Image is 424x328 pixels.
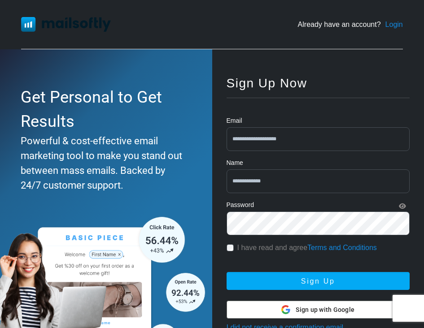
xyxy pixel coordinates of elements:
a: Login [385,19,403,30]
label: Password [227,200,254,210]
div: Get Personal to Get Results [21,85,187,134]
img: Mailsoftly [21,17,111,31]
label: I have read and agree [237,242,377,253]
div: Powerful & cost-effective email marketing tool to make you stand out between mass emails. Backed ... [21,134,187,193]
div: Already have an account? [298,19,403,30]
i: Show Password [399,203,406,209]
a: Terms and Conditions [307,244,377,251]
label: Name [227,158,243,168]
button: Sign Up [227,272,410,290]
span: Sign up with Google [296,305,354,315]
button: Sign up with Google [227,301,410,319]
label: Email [227,116,242,125]
span: Sign Up Now [227,76,307,90]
